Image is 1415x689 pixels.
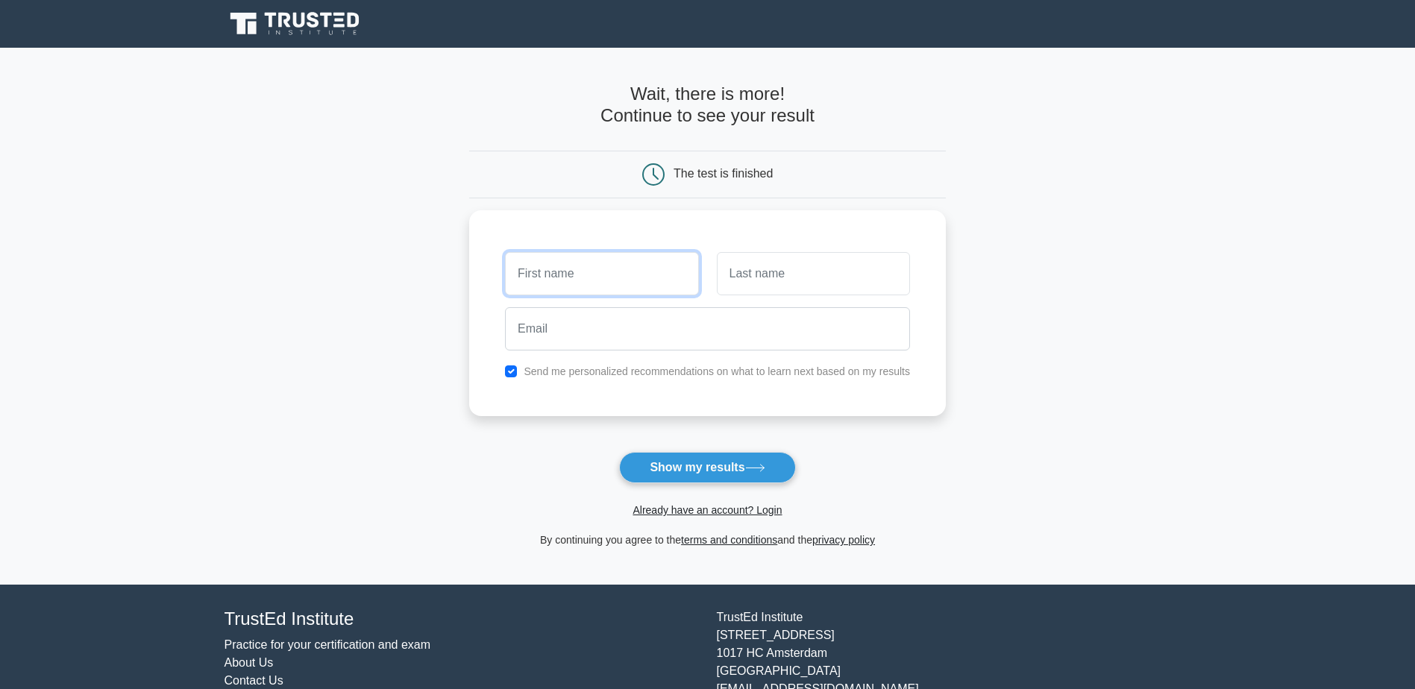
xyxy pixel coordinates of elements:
[469,84,946,127] h4: Wait, there is more! Continue to see your result
[619,452,795,483] button: Show my results
[225,674,283,687] a: Contact Us
[505,307,910,350] input: Email
[524,365,910,377] label: Send me personalized recommendations on what to learn next based on my results
[674,167,773,180] div: The test is finished
[505,252,698,295] input: First name
[225,608,699,630] h4: TrustEd Institute
[460,531,955,549] div: By continuing you agree to the and the
[717,252,910,295] input: Last name
[681,534,777,546] a: terms and conditions
[812,534,875,546] a: privacy policy
[225,638,431,651] a: Practice for your certification and exam
[633,504,782,516] a: Already have an account? Login
[225,656,274,669] a: About Us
